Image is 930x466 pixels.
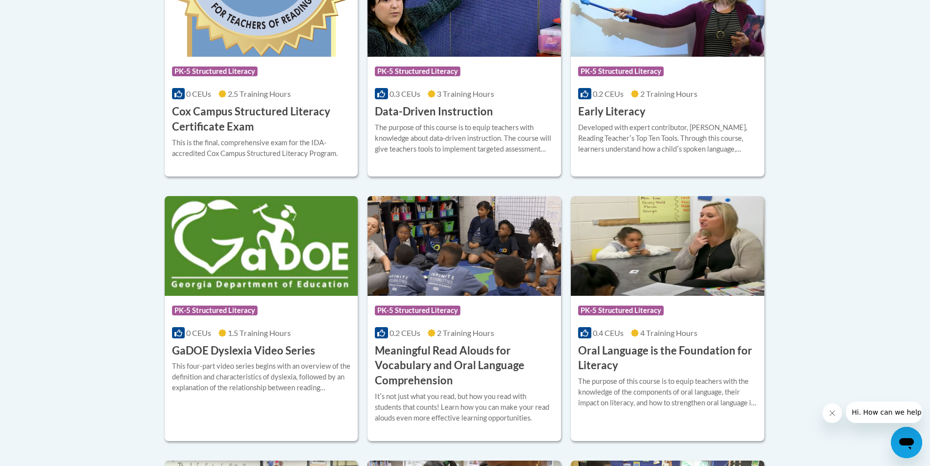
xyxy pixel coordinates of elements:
div: The purpose of this course is to equip teachers with the knowledge of the components of oral lang... [578,376,757,408]
a: Course LogoPK-5 Structured Literacy0.4 CEUs4 Training Hours Oral Language is the Foundation for L... [571,196,764,441]
span: PK-5 Structured Literacy [578,67,664,76]
div: The purpose of this course is to equip teachers with knowledge about data-driven instruction. The... [375,122,554,155]
h3: GaDOE Dyslexia Video Series [172,343,315,358]
span: 0.3 CEUs [389,89,420,98]
span: 2 Training Hours [640,89,697,98]
span: PK-5 Structured Literacy [172,306,258,315]
span: PK-5 Structured Literacy [578,306,664,315]
div: This four-part video series begins with an overview of the definition and characteristics of dysl... [172,361,351,393]
h3: Data-Driven Instruction [375,104,493,119]
img: Course Logo [368,196,561,296]
iframe: Message from company [846,401,922,423]
span: 1.5 Training Hours [228,328,291,337]
img: Course Logo [165,196,358,296]
img: Course Logo [571,196,764,296]
div: This is the final, comprehensive exam for the IDA-accredited Cox Campus Structured Literacy Program. [172,137,351,159]
span: 3 Training Hours [437,89,494,98]
span: PK-5 Structured Literacy [375,306,460,315]
span: 2 Training Hours [437,328,494,337]
div: Developed with expert contributor, [PERSON_NAME], Reading Teacherʹs Top Ten Tools. Through this c... [578,122,757,155]
span: PK-5 Structured Literacy [172,67,258,76]
span: 0.2 CEUs [389,328,420,337]
span: 0.2 CEUs [593,89,624,98]
a: Course LogoPK-5 Structured Literacy0 CEUs1.5 Training Hours GaDOE Dyslexia Video SeriesThis four-... [165,196,358,441]
span: 2.5 Training Hours [228,89,291,98]
span: 0 CEUs [186,89,211,98]
span: 0.4 CEUs [593,328,624,337]
iframe: Button to launch messaging window [891,427,922,458]
a: Course LogoPK-5 Structured Literacy0.2 CEUs2 Training Hours Meaningful Read Alouds for Vocabulary... [368,196,561,441]
h3: Cox Campus Structured Literacy Certificate Exam [172,104,351,134]
h3: Early Literacy [578,104,646,119]
iframe: Close message [822,403,842,423]
span: Hi. How can we help? [6,7,79,15]
h3: Meaningful Read Alouds for Vocabulary and Oral Language Comprehension [375,343,554,388]
span: 4 Training Hours [640,328,697,337]
span: PK-5 Structured Literacy [375,67,460,76]
div: Itʹs not just what you read, but how you read with students that counts! Learn how you can make y... [375,391,554,423]
h3: Oral Language is the Foundation for Literacy [578,343,757,374]
span: 0 CEUs [186,328,211,337]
